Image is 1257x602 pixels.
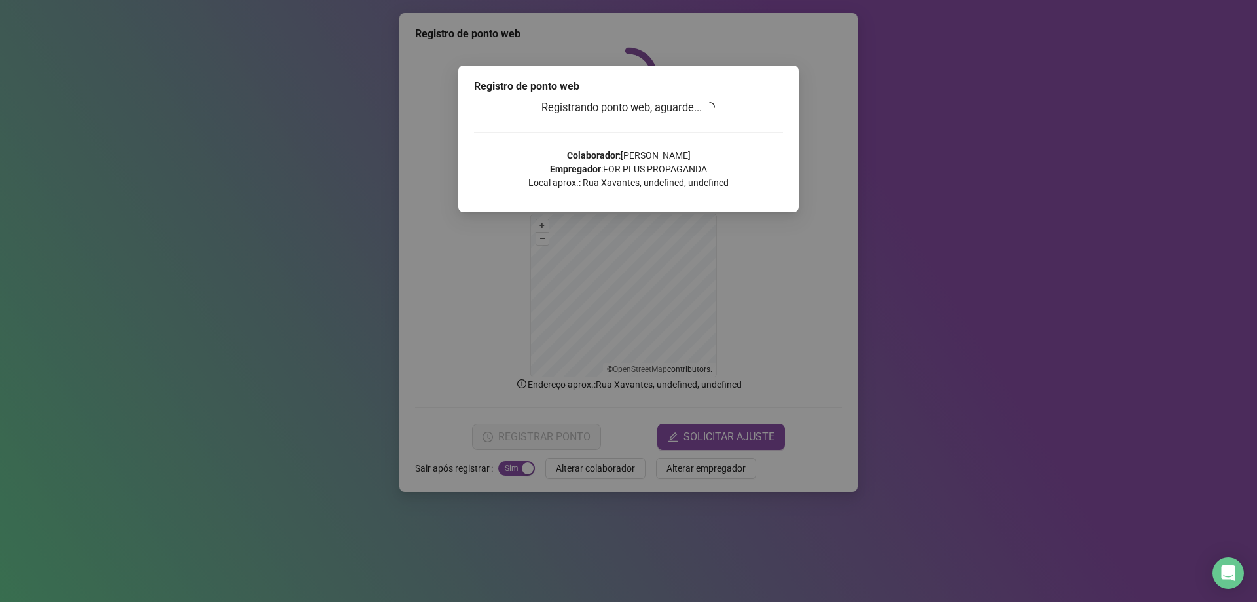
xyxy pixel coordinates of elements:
div: Open Intercom Messenger [1212,557,1244,589]
strong: Colaborador [567,150,619,160]
strong: Empregador [550,164,601,174]
h3: Registrando ponto web, aguarde... [474,100,783,117]
span: loading [703,100,718,115]
p: : [PERSON_NAME] : FOR PLUS PROPAGANDA Local aprox.: Rua Xavantes, undefined, undefined [474,149,783,190]
div: Registro de ponto web [474,79,783,94]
